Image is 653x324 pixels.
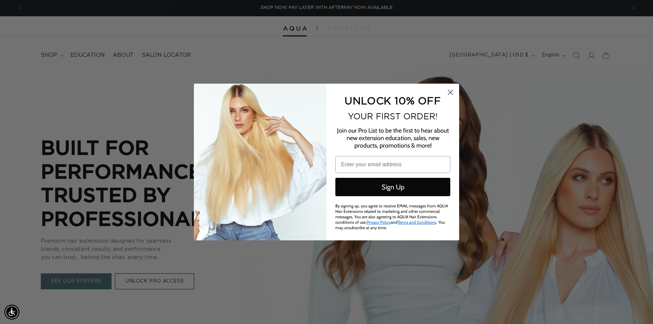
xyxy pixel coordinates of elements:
img: daab8b0d-f573-4e8c-a4d0-05ad8d765127.png [194,84,326,240]
span: By signing up, you agree to receive EMAIL messages from AQUA Hair Extensions related to marketing... [335,203,448,230]
a: Privacy Policy [367,220,391,225]
input: Enter your email address [335,156,450,173]
a: Terms and Conditions [398,220,436,225]
button: Close dialog [445,86,456,98]
span: UNLOCK 10% OFF [345,95,441,106]
span: Join our Pro List to be the first to hear about new extension education, sales, new products, pro... [337,127,449,149]
iframe: Chat Widget [619,291,653,324]
span: YOUR FIRST ORDER! [348,112,438,121]
button: Sign Up [335,178,450,196]
div: Accessibility Menu [4,305,19,320]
